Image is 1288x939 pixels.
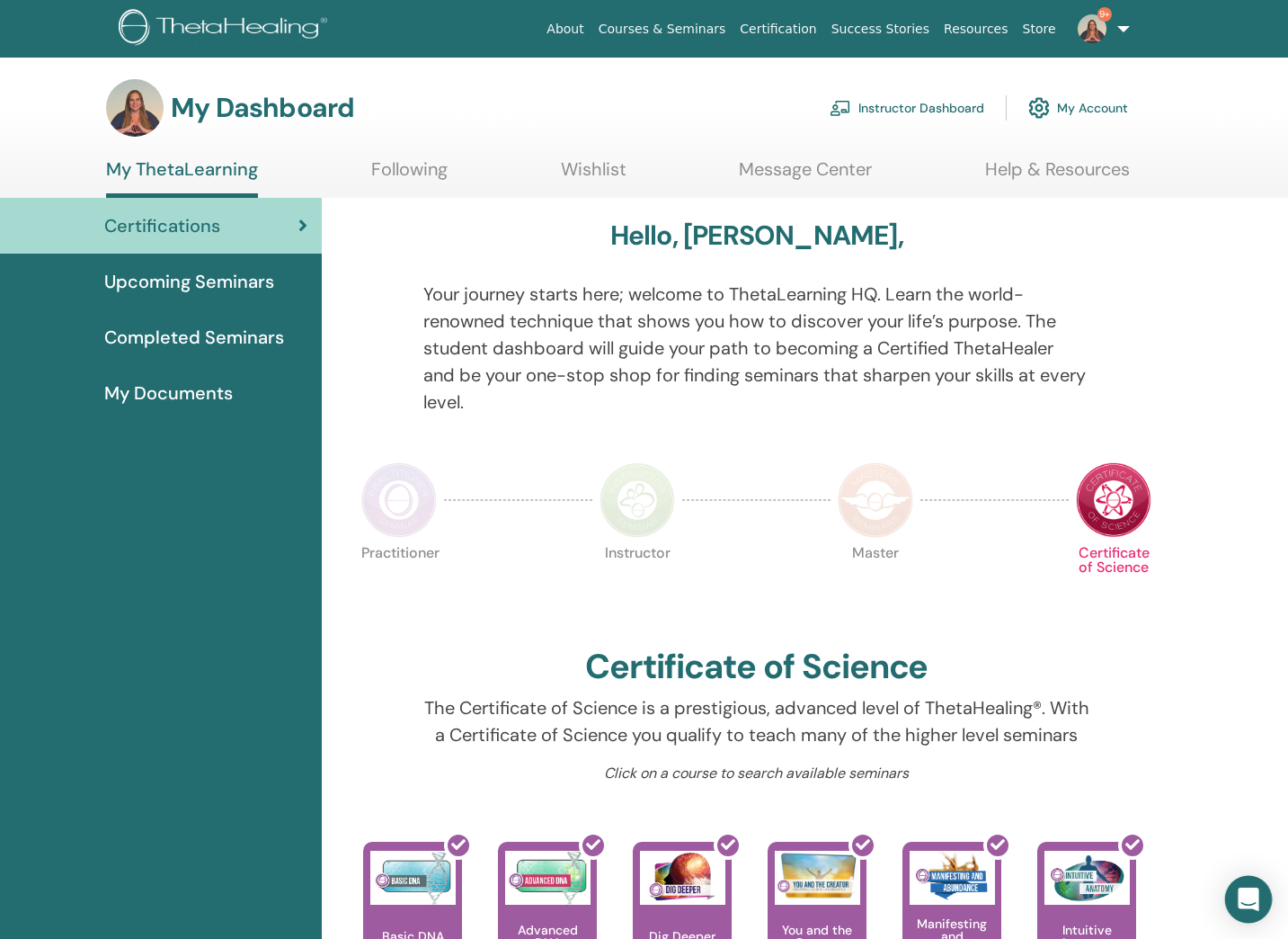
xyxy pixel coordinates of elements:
a: Wishlist [561,158,626,193]
img: Intuitive Anatomy [1044,851,1130,905]
p: Instructor [600,546,675,622]
p: The Certificate of Science is a prestigious, advanced level of ThetaHealing®. With a Certificate ... [423,694,1089,748]
p: Practitioner [361,546,437,622]
img: Instructor [600,462,675,538]
img: Advanced DNA [505,851,591,905]
span: Certifications [104,212,220,239]
p: Certificate of Science [1076,546,1151,622]
img: You and the Creator [775,851,860,900]
img: Master [838,462,913,538]
img: chalkboard-teacher.svg [830,100,851,116]
a: My ThetaLearning [106,158,258,198]
div: Open Intercom Messenger [1225,876,1273,924]
img: Manifesting and Abundance [910,851,995,905]
a: Success Stories [824,13,937,46]
h3: My Dashboard [171,92,354,124]
span: 9+ [1097,7,1112,22]
a: Certification [733,13,823,46]
a: Instructor Dashboard [830,88,984,128]
h3: Hello, [PERSON_NAME], [610,219,903,252]
a: Help & Resources [985,158,1130,193]
a: Resources [937,13,1016,46]
p: Master [838,546,913,622]
h2: Certificate of Science [585,647,928,688]
img: Dig Deeper [640,851,725,905]
p: Your journey starts here; welcome to ThetaLearning HQ. Learn the world-renowned technique that sh... [423,281,1089,416]
a: Message Center [739,158,872,193]
img: Certificate of Science [1076,462,1151,538]
a: My Account [1028,88,1128,128]
a: About [539,13,591,46]
a: Following [371,158,448,193]
span: My Documents [104,380,233,407]
p: Click on a course to search available seminars [423,763,1089,784]
span: Upcoming Seminars [104,268,274,295]
a: Store [1016,13,1063,46]
a: Courses & Seminars [591,13,733,46]
img: logo.png [119,9,333,49]
img: default.jpg [106,79,164,137]
img: default.jpg [1078,14,1106,43]
img: Practitioner [361,462,437,538]
span: Completed Seminars [104,324,284,351]
img: cog.svg [1028,93,1050,123]
img: Basic DNA [370,851,456,905]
